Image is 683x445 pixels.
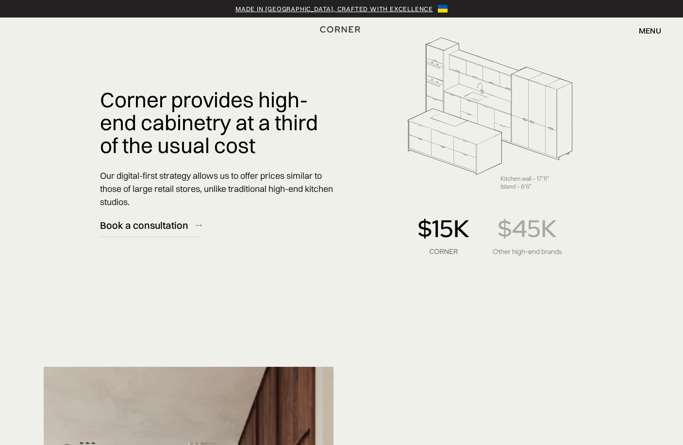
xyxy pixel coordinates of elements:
h1: Corner provides high-end cabinetry at a third of the usual cost [100,88,336,157]
a: home [308,24,375,37]
div: menu [639,27,661,34]
a: Made in [GEOGRAPHIC_DATA], crafted with excellence [235,4,433,14]
p: Our digital-first strategy allows us to offer prices similar to those of large retail stores, unl... [100,169,336,208]
a: Book a consultation [100,213,201,237]
div: menu [629,22,661,39]
div: Book a consultation [100,219,188,232]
